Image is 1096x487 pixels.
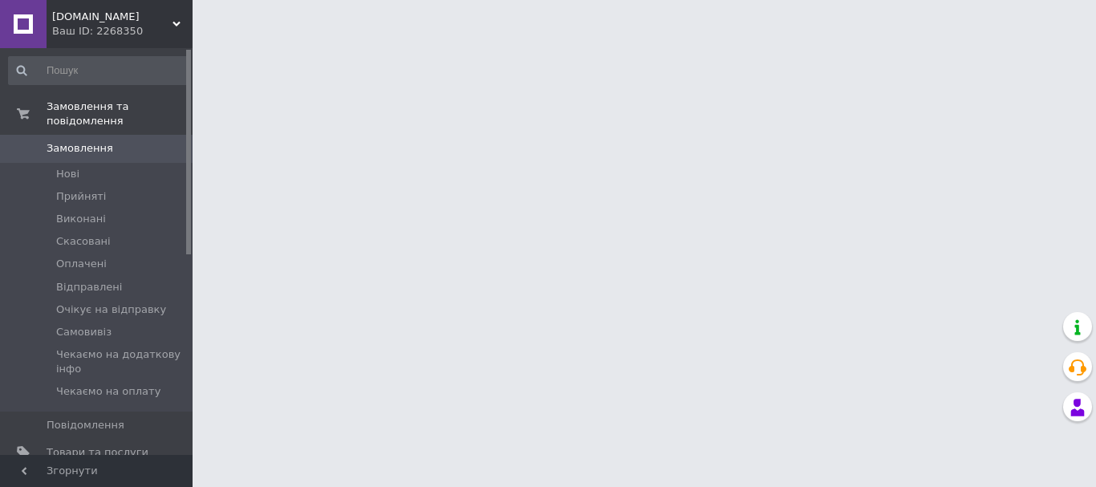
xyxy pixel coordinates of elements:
[56,280,122,294] span: Відправлені
[8,56,189,85] input: Пошук
[47,445,148,460] span: Товари та послуги
[52,24,193,39] div: Ваш ID: 2268350
[56,234,111,249] span: Скасовані
[56,347,188,376] span: Чекаємо на додаткову інфо
[47,99,193,128] span: Замовлення та повідомлення
[56,167,79,181] span: Нові
[56,325,112,339] span: Самовивіз
[56,302,166,317] span: Очікує на відправку
[52,10,173,24] span: veloleo.com.ua
[47,141,113,156] span: Замовлення
[56,257,107,271] span: Оплачені
[47,418,124,432] span: Повідомлення
[56,189,106,204] span: Прийняті
[56,212,106,226] span: Виконані
[56,384,160,399] span: Чекаємо на оплату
